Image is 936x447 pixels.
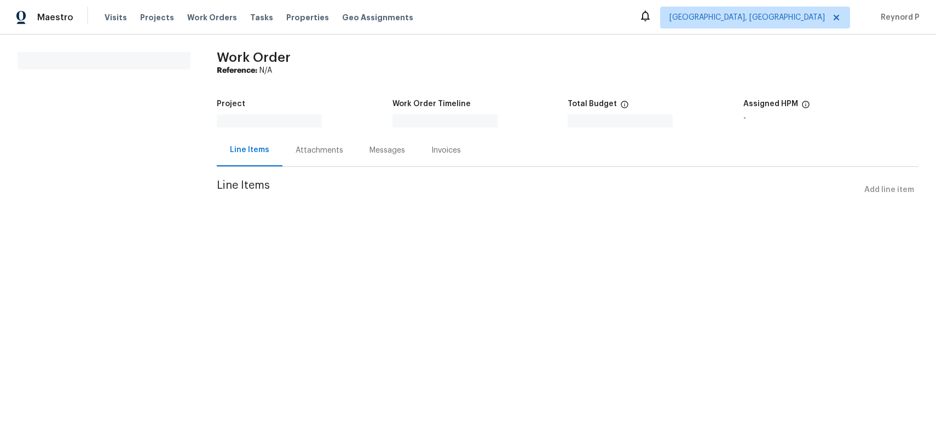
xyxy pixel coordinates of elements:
h5: Assigned HPM [743,100,798,108]
h5: Total Budget [568,100,617,108]
div: Line Items [230,144,269,155]
span: [GEOGRAPHIC_DATA], [GEOGRAPHIC_DATA] [669,12,825,23]
h5: Project [217,100,245,108]
span: Maestro [37,12,73,23]
span: Properties [286,12,329,23]
span: Line Items [217,180,860,200]
span: Visits [105,12,127,23]
div: N/A [217,65,918,76]
div: Invoices [431,145,461,156]
div: - [743,114,919,122]
span: Reynord P [876,12,920,23]
span: Work Order [217,51,291,64]
span: Tasks [250,14,273,21]
div: Attachments [296,145,343,156]
span: Projects [140,12,174,23]
span: Geo Assignments [342,12,413,23]
b: Reference: [217,67,257,74]
div: Messages [369,145,405,156]
span: Work Orders [187,12,237,23]
h5: Work Order Timeline [392,100,471,108]
span: The hpm assigned to this work order. [801,100,810,114]
span: The total cost of line items that have been proposed by Opendoor. This sum includes line items th... [620,100,629,114]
